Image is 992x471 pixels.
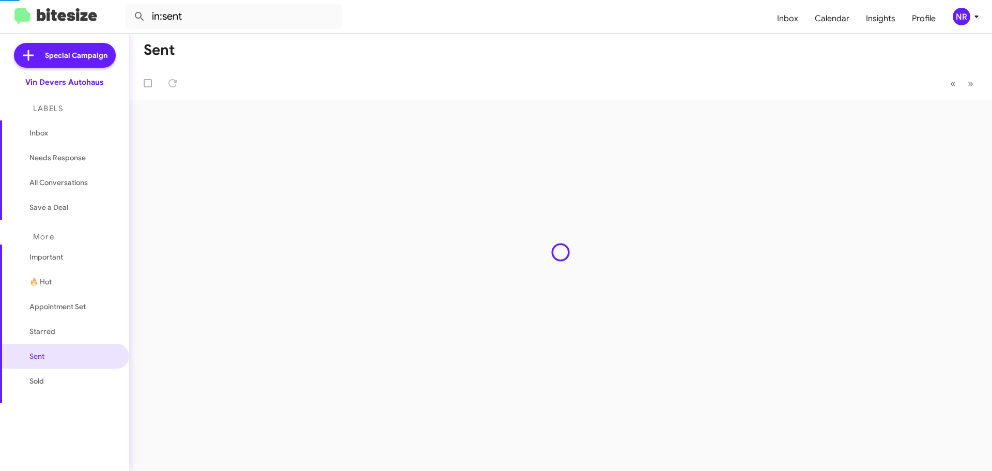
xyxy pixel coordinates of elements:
span: « [950,77,956,90]
div: Vin Devers Autohaus [25,77,104,87]
button: NR [944,8,981,25]
span: More [33,232,54,241]
a: Profile [904,4,944,34]
a: Inbox [769,4,807,34]
button: Previous [944,73,962,94]
span: Starred [29,326,55,337]
nav: Page navigation example [944,73,980,94]
span: Labels [33,104,63,113]
span: » [968,77,973,90]
span: Sent [29,351,44,361]
span: Needs Response [29,153,117,163]
h1: Sent [144,42,175,58]
a: Insights [858,4,904,34]
button: Next [962,73,980,94]
input: Search [125,4,342,29]
span: Inbox [29,128,117,138]
span: Important [29,252,117,262]
span: Save a Deal [29,202,68,212]
span: 🔥 Hot [29,277,52,287]
span: All Conversations [29,177,88,188]
span: Special Campaign [45,50,107,60]
span: Appointment Set [29,301,86,312]
a: Special Campaign [14,43,116,68]
span: Sold [29,376,44,386]
span: Sold Responded [29,401,84,411]
a: Calendar [807,4,858,34]
div: NR [953,8,970,25]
